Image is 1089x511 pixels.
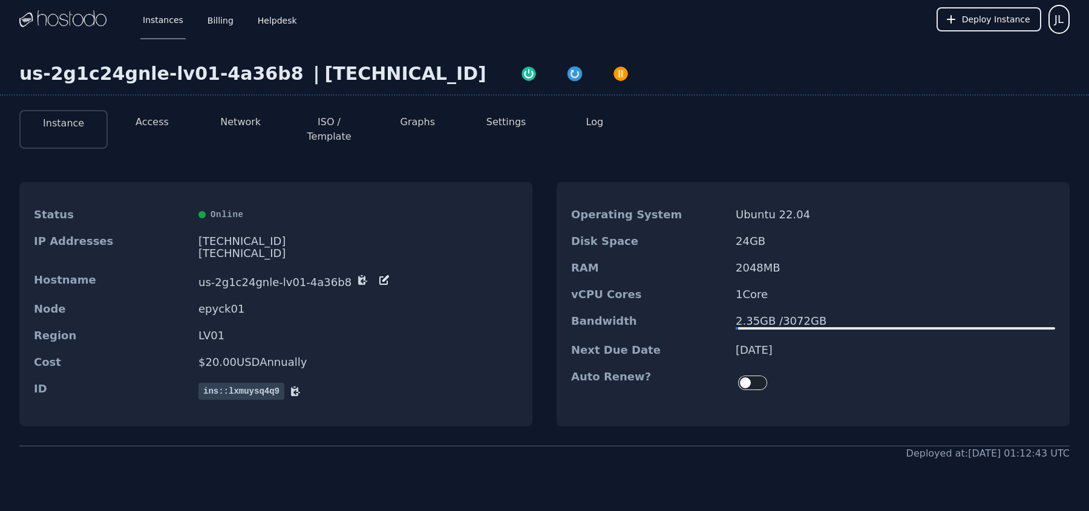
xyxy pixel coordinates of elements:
[571,235,726,247] dt: Disk Space
[506,63,552,82] button: Power On
[34,303,189,315] dt: Node
[198,247,518,259] div: [TECHNICAL_ID]
[19,10,106,28] img: Logo
[962,13,1030,25] span: Deploy Instance
[43,116,84,131] button: Instance
[586,115,604,129] button: Log
[571,262,726,274] dt: RAM
[571,209,726,221] dt: Operating System
[198,383,284,400] span: ins::lxmuysq4q9
[736,315,1055,327] div: 2.35 GB / 3072 GB
[906,446,1070,461] div: Deployed at: [DATE] 01:12:43 UTC
[34,330,189,342] dt: Region
[401,115,435,129] button: Graphs
[198,235,518,247] div: [TECHNICAL_ID]
[34,209,189,221] dt: Status
[34,235,189,259] dt: IP Addresses
[34,356,189,368] dt: Cost
[325,63,486,85] div: [TECHNICAL_ID]
[736,235,1055,247] dd: 24 GB
[612,65,629,82] img: Power Off
[19,63,309,85] div: us-2g1c24gnle-lv01-4a36b8
[220,115,261,129] button: Network
[198,303,518,315] dd: epyck01
[34,383,189,400] dt: ID
[736,288,1055,301] dd: 1 Core
[571,344,726,356] dt: Next Due Date
[295,115,364,144] button: ISO / Template
[198,209,518,221] div: Online
[486,115,526,129] button: Settings
[571,371,726,395] dt: Auto Renew?
[736,262,1055,274] dd: 2048 MB
[736,344,1055,356] dd: [DATE]
[1048,5,1070,34] button: User menu
[552,63,598,82] button: Restart
[571,288,726,301] dt: vCPU Cores
[937,7,1041,31] button: Deploy Instance
[736,209,1055,221] dd: Ubuntu 22.04
[598,63,644,82] button: Power Off
[198,356,518,368] dd: $ 20.00 USD Annually
[198,330,518,342] dd: LV01
[571,315,726,330] dt: Bandwidth
[566,65,583,82] img: Restart
[34,274,189,288] dt: Hostname
[1055,11,1064,28] span: JL
[198,274,518,288] dd: us-2g1c24gnle-lv01-4a36b8
[136,115,169,129] button: Access
[520,65,537,82] img: Power On
[309,63,325,85] div: |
